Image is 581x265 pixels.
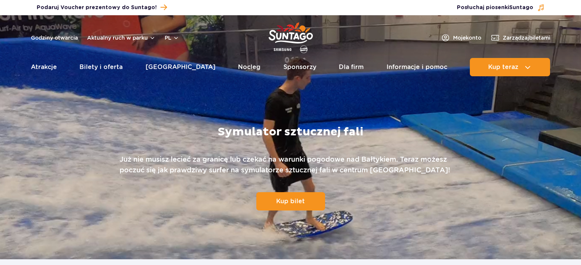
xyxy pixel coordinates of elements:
[457,4,533,11] span: Posłuchaj piosenki
[31,58,57,76] a: Atrakcje
[37,2,167,13] a: Podaruj Voucher prezentowy do Suntago!
[79,58,123,76] a: Bilety i oferta
[387,58,447,76] a: Informacje i pomoc
[509,5,533,10] span: Suntago
[490,33,550,42] a: Zarządzajbiletami
[488,64,518,71] span: Kup teraz
[238,58,261,76] a: Nocleg
[457,4,545,11] button: Posłuchaj piosenkiSuntago
[453,34,481,42] span: Moje konto
[146,58,215,76] a: [GEOGRAPHIC_DATA]
[87,35,155,41] button: Aktualny ruch w parku
[31,34,78,42] a: Godziny otwarcia
[339,58,364,76] a: Dla firm
[269,19,313,54] a: Park of Poland
[165,34,179,42] button: pl
[441,33,481,42] a: Mojekonto
[37,4,157,11] span: Podaruj Voucher prezentowy do Suntago!
[256,192,325,210] a: Kup bilet
[276,198,305,205] span: Kup bilet
[218,125,363,139] h1: Symulator sztucznej fali
[503,34,550,42] span: Zarządzaj biletami
[283,58,316,76] a: Sponsorzy
[120,154,461,175] p: Już nie musisz lecieć za granicę lub czekać na warunki pogodowe nad Bałtykiem. Teraz możesz poczu...
[470,58,550,76] button: Kup teraz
